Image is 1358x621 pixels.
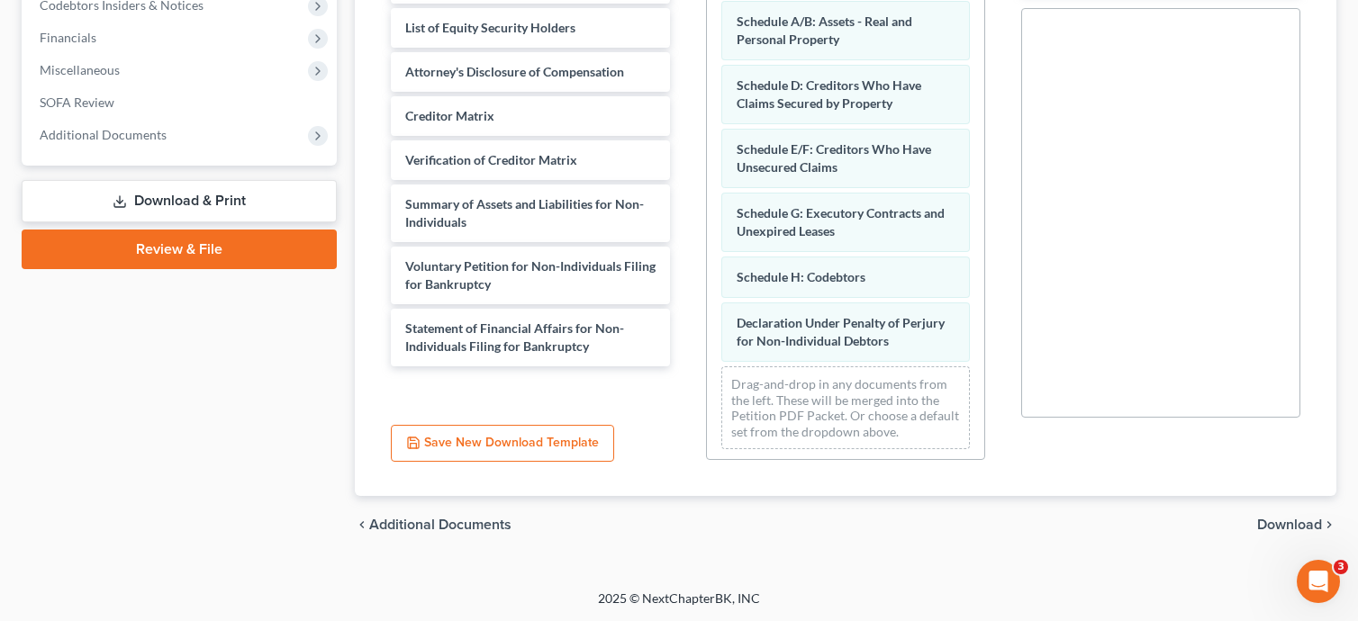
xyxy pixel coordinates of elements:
[40,127,167,142] span: Additional Documents
[40,94,114,110] span: SOFA Review
[22,180,337,222] a: Download & Print
[355,517,512,532] a: chevron_left Additional Documents
[355,517,369,532] i: chevron_left
[22,229,337,269] a: Review & File
[721,366,970,449] div: Drag-and-drop in any documents from the left. These will be merged into the Petition PDF Packet. ...
[737,77,921,111] span: Schedule D: Creditors Who Have Claims Secured by Property
[1334,560,1348,574] span: 3
[737,205,945,238] span: Schedule G: Executory Contracts and Unexpired Leases
[405,196,644,229] span: Summary of Assets and Liabilities for Non-Individuals
[405,258,656,292] span: Voluntary Petition for Non-Individuals Filing for Bankruptcy
[1257,517,1336,532] button: Download chevron_right
[369,517,512,532] span: Additional Documents
[405,152,577,167] span: Verification of Creditor Matrix
[737,141,931,175] span: Schedule E/F: Creditors Who Have Unsecured Claims
[405,64,624,79] span: Attorney's Disclosure of Compensation
[40,62,120,77] span: Miscellaneous
[737,269,865,284] span: Schedule H: Codebtors
[1297,560,1340,603] iframe: Intercom live chat
[25,86,337,119] a: SOFA Review
[1257,517,1322,532] span: Download
[391,425,614,463] button: Save New Download Template
[405,320,624,354] span: Statement of Financial Affairs for Non-Individuals Filing for Bankruptcy
[405,108,494,123] span: Creditor Matrix
[737,315,945,348] span: Declaration Under Penalty of Perjury for Non-Individual Debtors
[1322,517,1336,532] i: chevron_right
[405,20,575,35] span: List of Equity Security Holders
[737,13,912,47] span: Schedule A/B: Assets - Real and Personal Property
[40,30,96,45] span: Financials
